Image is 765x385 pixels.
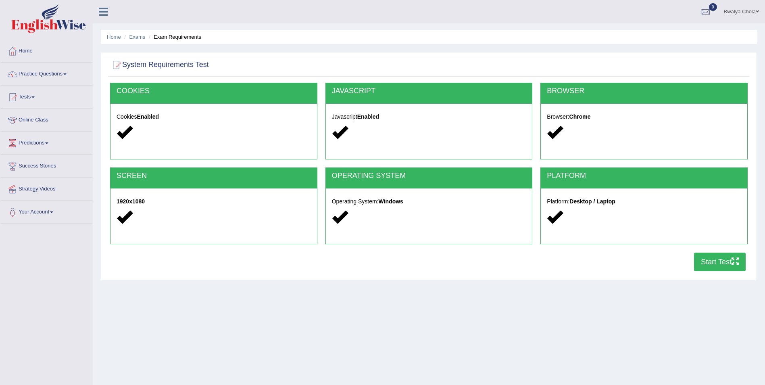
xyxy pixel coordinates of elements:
a: Predictions [0,132,92,152]
a: Home [107,34,121,40]
a: Success Stories [0,155,92,175]
h2: SCREEN [117,172,311,180]
a: Your Account [0,201,92,221]
h2: System Requirements Test [110,59,209,71]
a: Tests [0,86,92,106]
strong: Chrome [569,113,591,120]
a: Home [0,40,92,60]
h2: BROWSER [547,87,741,95]
a: Exams [129,34,146,40]
strong: Windows [379,198,403,205]
h2: PLATFORM [547,172,741,180]
strong: Enabled [137,113,159,120]
h5: Cookies [117,114,311,120]
strong: Desktop / Laptop [569,198,615,205]
strong: Enabled [357,113,379,120]
a: Online Class [0,109,92,129]
h2: JAVASCRIPT [332,87,526,95]
h5: Javascript [332,114,526,120]
li: Exam Requirements [147,33,201,41]
h2: COOKIES [117,87,311,95]
a: Strategy Videos [0,178,92,198]
h5: Platform: [547,199,741,205]
a: Practice Questions [0,63,92,83]
h5: Operating System: [332,199,526,205]
button: Start Test [694,253,746,271]
h2: OPERATING SYSTEM [332,172,526,180]
span: 0 [709,3,717,11]
h5: Browser: [547,114,741,120]
strong: 1920x1080 [117,198,145,205]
